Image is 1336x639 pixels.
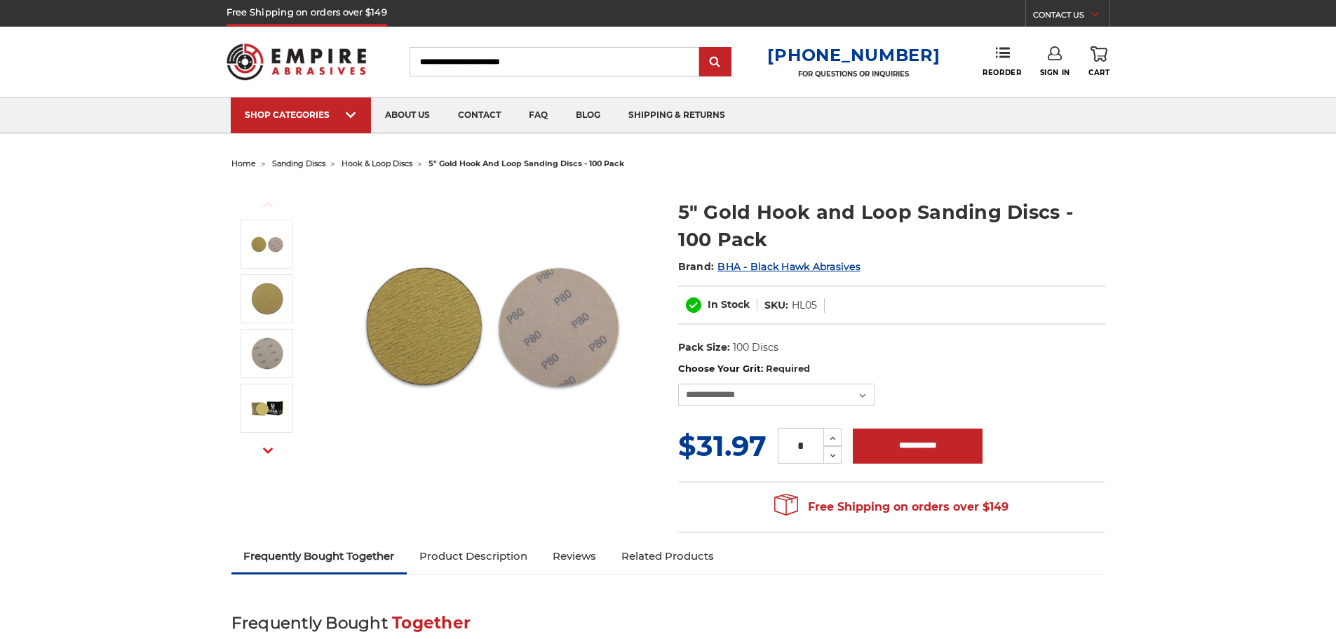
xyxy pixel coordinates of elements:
[250,281,285,316] img: 5" inch hook & loop disc
[767,69,940,79] p: FOR QUESTIONS OR INQUIRIES
[251,436,285,466] button: Next
[1040,68,1070,77] span: Sign In
[351,184,632,464] img: gold hook & loop sanding disc stack
[609,541,727,572] a: Related Products
[245,109,357,120] div: SHOP CATEGORIES
[983,68,1021,77] span: Reorder
[251,189,285,220] button: Previous
[444,97,515,133] a: contact
[540,541,609,572] a: Reviews
[701,48,729,76] input: Submit
[733,340,778,355] dd: 100 Discs
[983,46,1021,76] a: Reorder
[764,298,788,313] dt: SKU:
[1033,7,1109,27] a: CONTACT US
[250,227,285,262] img: gold hook & loop sanding disc stack
[614,97,739,133] a: shipping & returns
[1088,46,1109,77] a: Cart
[678,260,715,273] span: Brand:
[227,34,367,89] img: Empire Abrasives
[767,45,940,65] a: [PHONE_NUMBER]
[774,493,1008,521] span: Free Shipping on orders over $149
[678,362,1105,376] label: Choose Your Grit:
[250,336,285,371] img: velcro backed 5" sanding disc
[717,260,861,273] a: BHA - Black Hawk Abrasives
[342,159,412,168] a: hook & loop discs
[678,199,1105,253] h1: 5" Gold Hook and Loop Sanding Discs - 100 Pack
[371,97,444,133] a: about us
[231,541,407,572] a: Frequently Bought Together
[272,159,325,168] a: sanding discs
[562,97,614,133] a: blog
[250,391,285,426] img: BHA 5 inch gold hook and loop sanding disc pack
[1088,68,1109,77] span: Cart
[429,159,624,168] span: 5" gold hook and loop sanding discs - 100 pack
[407,541,540,572] a: Product Description
[792,298,817,313] dd: HL05
[231,159,256,168] a: home
[678,340,730,355] dt: Pack Size:
[515,97,562,133] a: faq
[392,613,471,633] span: Together
[231,613,388,633] span: Frequently Bought
[766,363,810,374] small: Required
[708,298,750,311] span: In Stock
[678,429,767,463] span: $31.97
